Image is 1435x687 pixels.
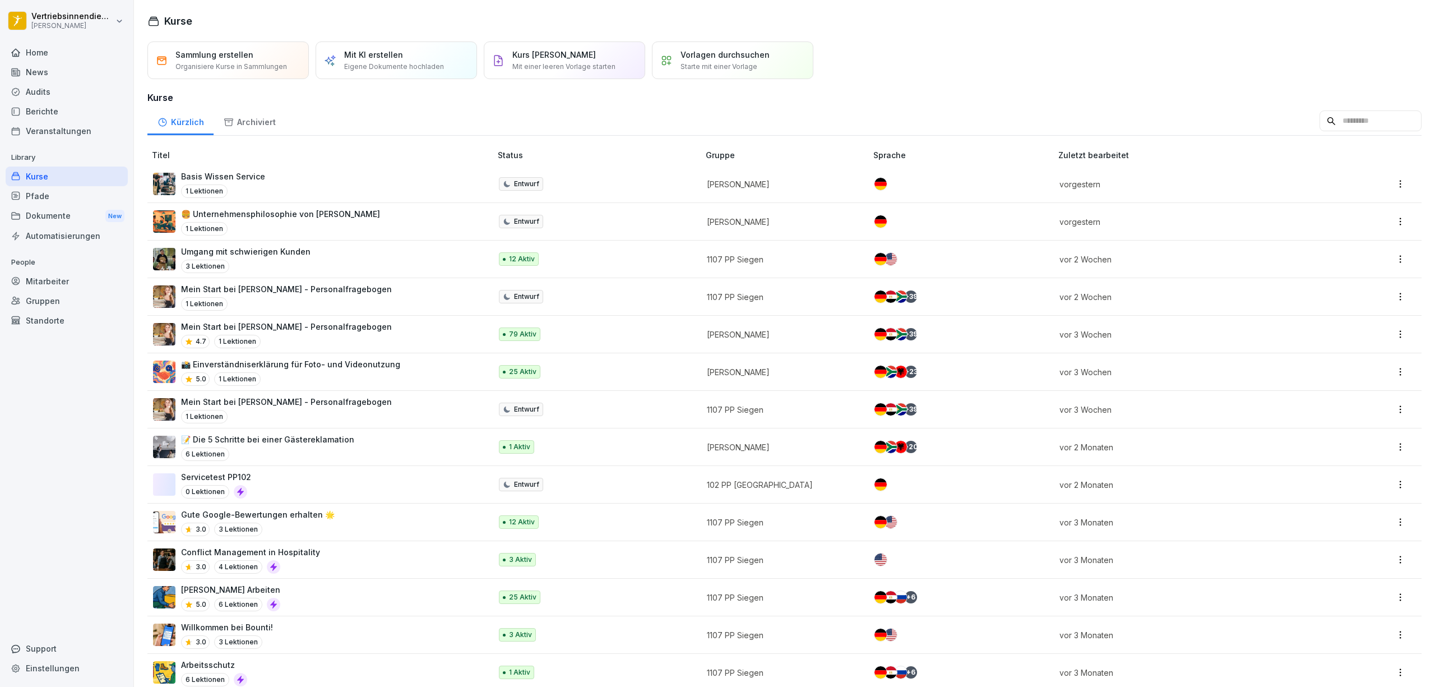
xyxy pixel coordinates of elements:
[874,253,887,265] img: de.svg
[153,586,175,608] img: ns5fm27uu5em6705ixom0yjt.png
[707,629,855,641] p: 1107 PP Siegen
[181,185,228,198] p: 1 Lektionen
[1059,329,1316,340] p: vor 3 Wochen
[6,226,128,246] div: Automatisierungen
[874,516,887,528] img: de.svg
[175,62,287,72] p: Organisiere Kurse in Sammlungen
[681,49,770,61] p: Vorlagen durchsuchen
[905,403,917,416] div: + 39
[153,285,175,308] img: aaay8cu0h1hwaqqp9269xjan.png
[874,328,887,340] img: de.svg
[874,554,887,566] img: us.svg
[153,398,175,421] img: aaay8cu0h1hwaqqp9269xjan.png
[1059,253,1316,265] p: vor 2 Wochen
[214,523,262,536] p: 3 Lektionen
[874,366,887,378] img: de.svg
[181,260,229,273] p: 3 Lektionen
[196,637,206,647] p: 3.0
[6,311,128,330] a: Standorte
[6,271,128,291] div: Mitarbeiter
[509,367,536,377] p: 25 Aktiv
[1059,592,1316,603] p: vor 3 Monaten
[1059,404,1316,416] p: vor 3 Wochen
[885,403,897,416] img: eg.svg
[6,43,128,62] a: Home
[512,62,615,72] p: Mit einer leeren Vorlage starten
[6,186,128,206] div: Pfade
[1059,178,1316,190] p: vorgestern
[6,82,128,102] div: Audits
[509,442,530,452] p: 1 Aktiv
[181,396,392,408] p: Mein Start bei [PERSON_NAME] - Personalfragebogen
[707,291,855,303] p: 1107 PP Siegen
[214,107,285,135] div: Archiviert
[895,328,907,340] img: za.svg
[31,12,113,21] p: Vertriebsinnendienst
[895,591,907,603] img: ru.svg
[873,149,1054,161] p: Sprache
[512,49,596,61] p: Kurs [PERSON_NAME]
[153,173,175,195] img: q0jl4bd5xju9p4hrjzcacmjx.png
[153,511,175,533] img: iwscqm9zjbdjlq9atufjsuwv.png
[181,509,335,520] p: Gute Google-Bewertungen erhalten 🌟
[707,404,855,416] p: 1107 PP Siegen
[6,291,128,311] a: Gruppen
[153,661,175,684] img: bgsrfyvhdm6180ponve2jajk.png
[885,629,897,641] img: us.svg
[181,546,320,558] p: Conflict Management in Hospitality
[153,548,175,571] img: v5km1yrum515hbryjbhr1wgk.png
[344,49,403,61] p: Mit KI erstellen
[905,591,917,603] div: + 6
[1059,216,1316,228] p: vorgestern
[6,121,128,141] div: Veranstaltungen
[153,436,175,458] img: oxsac4sd6q4ntjxav4mftrwt.png
[181,246,311,257] p: Umgang mit schwierigen Kunden
[1059,517,1316,528] p: vor 3 Monaten
[514,479,539,490] p: Entwurf
[344,62,444,72] p: Eigene Dokumente hochladen
[509,555,532,565] p: 3 Aktiv
[6,167,128,186] a: Kurse
[706,149,869,161] p: Gruppe
[181,410,228,423] p: 1 Lektionen
[152,149,493,161] p: Titel
[498,149,701,161] p: Status
[153,248,175,270] img: ibmq16c03v2u1873hyb2ubud.png
[181,434,354,445] p: 📝 Die 5 Schritte bei einer Gästereklamation
[214,372,261,386] p: 1 Lektionen
[196,524,206,534] p: 3.0
[509,254,535,264] p: 12 Aktiv
[6,149,128,167] p: Library
[514,179,539,189] p: Entwurf
[1059,366,1316,378] p: vor 3 Wochen
[514,292,539,302] p: Entwurf
[214,560,262,574] p: 4 Lektionen
[214,635,262,649] p: 3 Lektionen
[147,91,1422,104] h3: Kurse
[707,592,855,603] p: 1107 PP Siegen
[6,253,128,271] p: People
[196,374,206,384] p: 5.0
[509,592,536,602] p: 25 Aktiv
[181,448,229,461] p: 6 Lektionen
[214,598,262,611] p: 6 Lektionen
[885,516,897,528] img: us.svg
[6,639,128,658] div: Support
[885,291,897,303] img: eg.svg
[214,335,261,348] p: 1 Lektionen
[905,291,917,303] div: + 39
[181,297,228,311] p: 1 Lektionen
[196,600,206,610] p: 5.0
[707,216,855,228] p: [PERSON_NAME]
[885,441,897,453] img: za.svg
[874,403,887,416] img: de.svg
[514,404,539,414] p: Entwurf
[874,629,887,641] img: de.svg
[895,366,907,378] img: al.svg
[164,13,192,29] h1: Kurse
[707,329,855,340] p: [PERSON_NAME]
[147,107,214,135] a: Kürzlich
[6,62,128,82] a: News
